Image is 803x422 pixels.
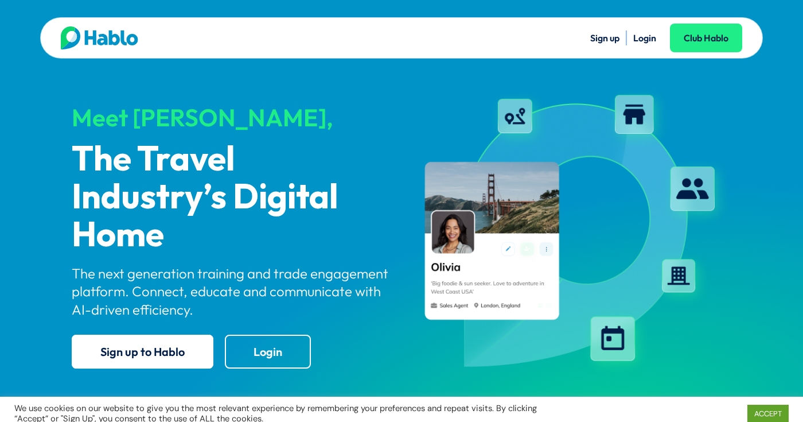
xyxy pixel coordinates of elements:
[72,335,213,369] a: Sign up to Hablo
[72,141,392,255] p: The Travel Industry’s Digital Home
[411,86,731,378] img: hablo-profile-image
[72,104,392,131] div: Meet [PERSON_NAME],
[225,335,311,369] a: Login
[633,32,656,44] a: Login
[72,265,392,319] p: The next generation training and trade engagement platform. Connect, educate and communicate with...
[670,24,742,52] a: Club Hablo
[61,26,138,49] img: Hablo logo main 2
[590,32,619,44] a: Sign up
